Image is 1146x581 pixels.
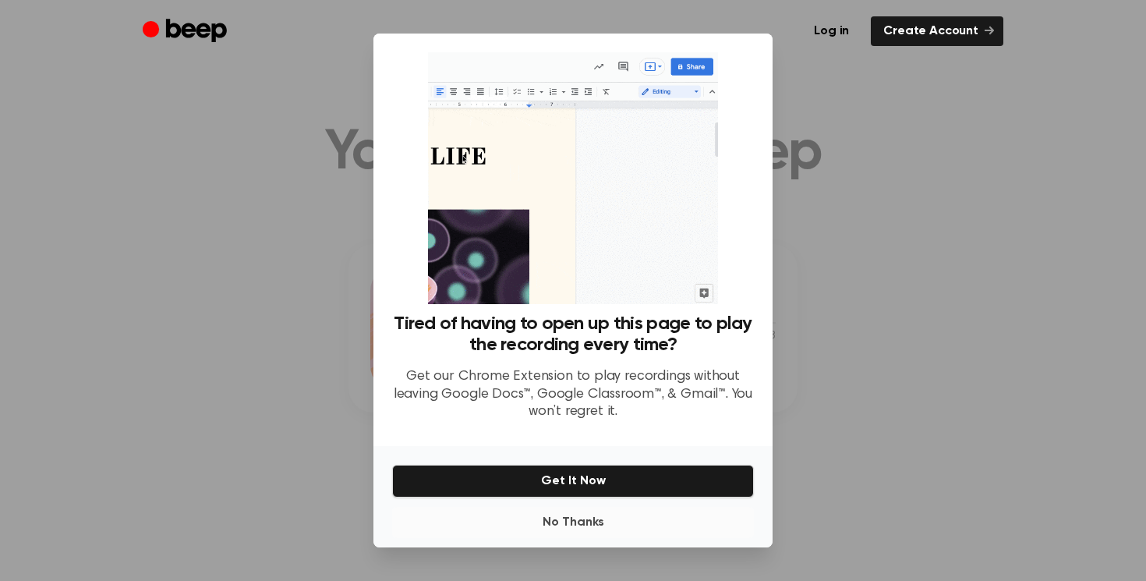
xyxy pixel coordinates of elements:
[392,314,754,356] h3: Tired of having to open up this page to play the recording every time?
[801,16,861,46] a: Log in
[392,465,754,498] button: Get It Now
[392,368,754,421] p: Get our Chrome Extension to play recordings without leaving Google Docs™, Google Classroom™, & Gm...
[392,507,754,538] button: No Thanks
[871,16,1003,46] a: Create Account
[143,16,231,47] a: Beep
[428,52,717,304] img: Beep extension in action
